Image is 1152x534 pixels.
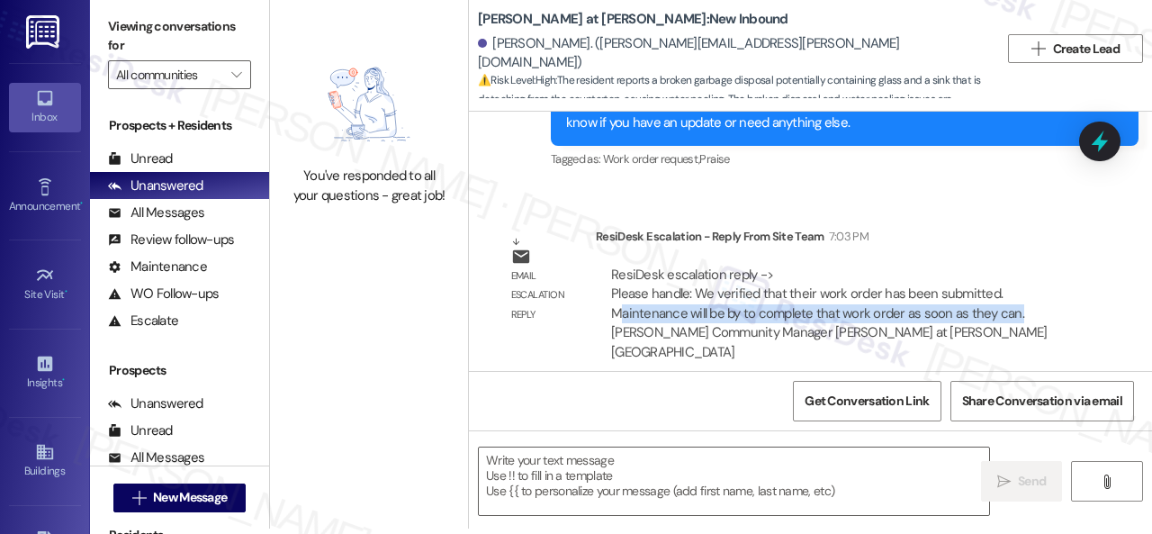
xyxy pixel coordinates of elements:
[108,285,219,303] div: WO Follow-ups
[116,60,222,89] input: All communities
[1018,472,1046,491] span: Send
[997,475,1011,489] i: 
[478,73,555,87] strong: ⚠️ Risk Level: High
[108,394,203,413] div: Unanswered
[26,15,63,49] img: ResiDesk Logo
[1100,475,1113,489] i: 
[153,488,227,507] span: New Message
[824,227,868,246] div: 7:03 PM
[108,13,251,60] label: Viewing conversations for
[950,381,1134,421] button: Share Conversation via email
[805,392,929,411] span: Get Conversation Link
[113,484,247,512] button: New Message
[132,491,146,505] i: 
[62,374,65,386] span: •
[603,151,700,167] span: Work order request ,
[108,204,204,222] div: All Messages
[566,95,1110,133] div: Thank you. I've submitted work orders on your behalf and notified the site team. Please let me kn...
[1008,34,1143,63] button: Create Lead
[80,197,83,210] span: •
[108,448,204,467] div: All Messages
[108,258,207,276] div: Maintenance
[90,116,269,135] div: Prospects + Residents
[478,10,788,29] b: [PERSON_NAME] at [PERSON_NAME]: New Inbound
[108,231,234,249] div: Review follow-ups
[231,68,241,82] i: 
[611,266,1048,361] div: ResiDesk escalation reply -> Please handle: We verified that their work order has been submitted....
[793,381,940,421] button: Get Conversation Link
[9,260,81,309] a: Site Visit •
[478,34,985,73] div: [PERSON_NAME]. ([PERSON_NAME][EMAIL_ADDRESS][PERSON_NAME][DOMAIN_NAME])
[108,149,173,168] div: Unread
[298,51,440,158] img: empty-state
[1053,40,1120,59] span: Create Lead
[981,461,1062,502] button: Send
[9,83,81,131] a: Inbox
[1031,41,1045,56] i: 
[478,71,999,129] span: : The resident reports a broken garbage disposal potentially containing glass and a sink that is ...
[65,285,67,298] span: •
[90,361,269,380] div: Prospects
[551,146,1138,172] div: Tagged as:
[699,151,729,167] span: Praise
[290,167,448,205] div: You've responded to all your questions - great job!
[108,421,173,440] div: Unread
[596,227,1084,252] div: ResiDesk Escalation - Reply From Site Team
[108,312,178,330] div: Escalate
[108,176,203,195] div: Unanswered
[9,437,81,485] a: Buildings
[511,267,581,324] div: Email escalation reply
[962,392,1122,411] span: Share Conversation via email
[9,348,81,397] a: Insights •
